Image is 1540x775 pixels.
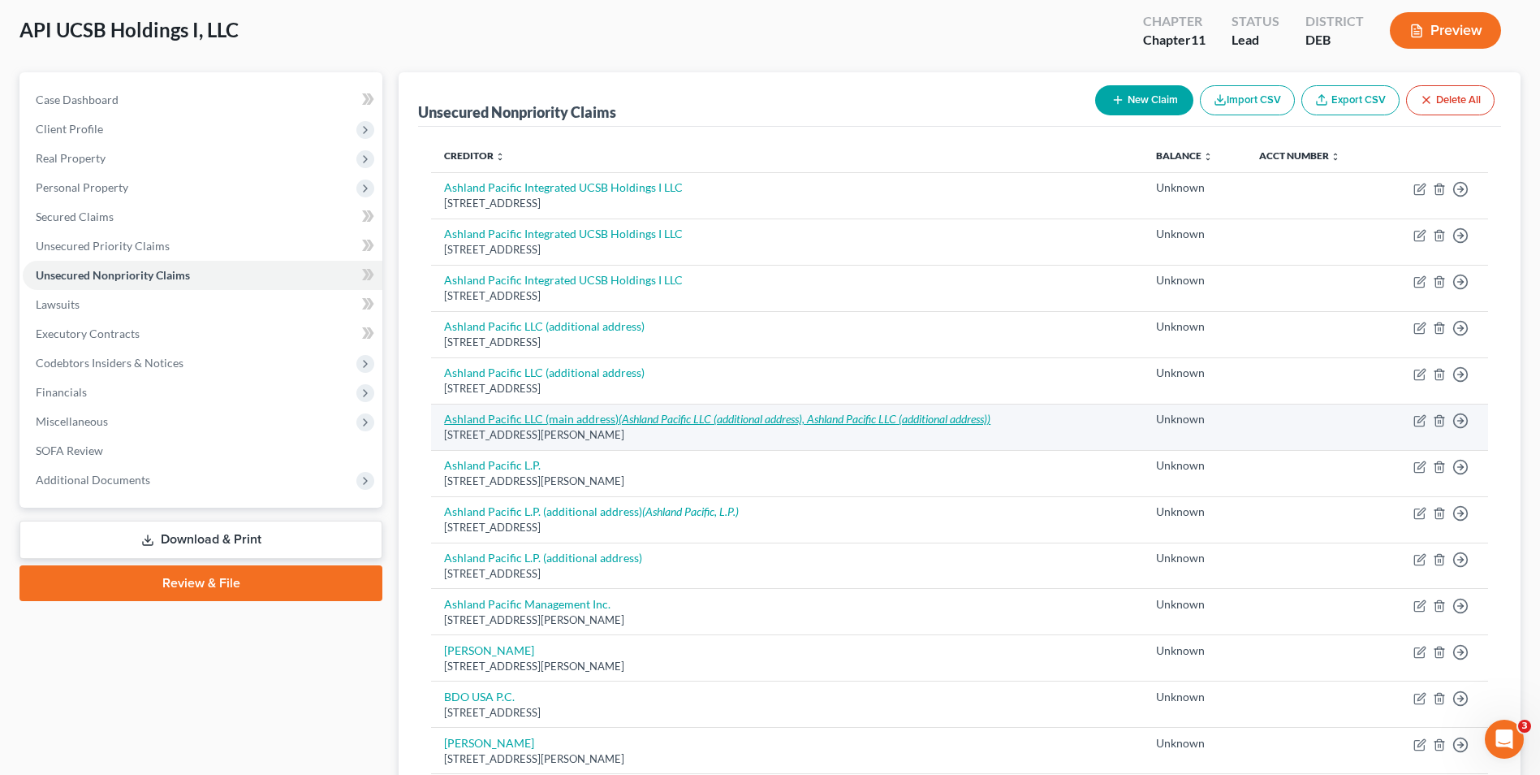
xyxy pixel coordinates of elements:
[19,521,382,559] a: Download & Print
[1191,32,1206,47] span: 11
[1390,12,1501,49] button: Preview
[1305,12,1364,31] div: District
[444,751,1130,767] div: [STREET_ADDRESS][PERSON_NAME]
[619,412,990,426] i: (Ashland Pacific LLC (additional address), Ashland Pacific LLC (additional address))
[444,335,1130,350] div: [STREET_ADDRESS]
[444,736,534,750] a: [PERSON_NAME]
[444,180,683,194] a: Ashland Pacific Integrated UCSB Holdings I LLC
[1406,85,1495,115] button: Delete All
[444,458,541,472] a: Ashland Pacific L.P.
[444,149,505,162] a: Creditor unfold_more
[418,102,616,122] div: Unsecured Nonpriority Claims
[36,151,106,165] span: Real Property
[642,504,739,518] i: (Ashland Pacific, L.P.)
[1156,596,1233,613] div: Unknown
[1156,411,1233,427] div: Unknown
[1156,365,1233,381] div: Unknown
[1305,31,1364,50] div: DEB
[36,473,150,487] span: Additional Documents
[444,366,645,379] a: Ashland Pacific LLC (additional address)
[1232,31,1279,50] div: Lead
[1143,31,1206,50] div: Chapter
[1259,149,1340,162] a: Acct Number unfold_more
[444,566,1130,582] div: [STREET_ADDRESS]
[36,93,119,106] span: Case Dashboard
[444,520,1130,535] div: [STREET_ADDRESS]
[444,412,990,426] a: Ashland Pacific LLC (main address)(Ashland Pacific LLC (additional address), Ashland Pacific LLC ...
[36,356,183,370] span: Codebtors Insiders & Notices
[1156,550,1233,566] div: Unknown
[444,227,683,240] a: Ashland Pacific Integrated UCSB Holdings I LLC
[444,613,1130,628] div: [STREET_ADDRESS][PERSON_NAME]
[444,273,683,287] a: Ashland Pacific Integrated UCSB Holdings I LLC
[1156,180,1233,196] div: Unknown
[444,659,1130,674] div: [STREET_ADDRESS][PERSON_NAME]
[1485,720,1524,759] iframe: Intercom live chat
[1301,85,1400,115] a: Export CSV
[36,414,108,428] span: Miscellaneous
[1156,643,1233,659] div: Unknown
[1156,149,1213,162] a: Balance unfold_more
[444,381,1130,396] div: [STREET_ADDRESS]
[23,319,382,349] a: Executory Contracts
[1232,12,1279,31] div: Status
[36,444,103,457] span: SOFA Review
[23,85,382,115] a: Case Dashboard
[444,427,1130,443] div: [STREET_ADDRESS][PERSON_NAME]
[36,268,190,282] span: Unsecured Nonpriority Claims
[1156,689,1233,705] div: Unknown
[1095,85,1193,115] button: New Claim
[444,288,1130,304] div: [STREET_ADDRESS]
[23,290,382,319] a: Lawsuits
[444,690,515,704] a: BDO USA P.C.
[444,504,739,518] a: Ashland Pacific L.P. (additional address)(Ashland Pacific, L.P.)
[1200,85,1295,115] button: Import CSV
[36,180,128,194] span: Personal Property
[23,261,382,290] a: Unsecured Nonpriority Claims
[23,436,382,465] a: SOFA Review
[444,643,534,657] a: [PERSON_NAME]
[444,474,1130,489] div: [STREET_ADDRESS][PERSON_NAME]
[19,565,382,601] a: Review & File
[444,196,1130,211] div: [STREET_ADDRESS]
[36,327,140,340] span: Executory Contracts
[1156,457,1233,474] div: Unknown
[1518,720,1531,733] span: 3
[36,210,114,223] span: Secured Claims
[444,319,645,333] a: Ashland Pacific LLC (additional address)
[36,122,103,136] span: Client Profile
[444,551,642,565] a: Ashland Pacific L.P. (additional address)
[1156,735,1233,751] div: Unknown
[23,232,382,261] a: Unsecured Priority Claims
[36,239,170,253] span: Unsecured Priority Claims
[19,18,239,41] span: API UCSB Holdings I, LLC
[1331,152,1340,162] i: unfold_more
[1156,318,1233,335] div: Unknown
[36,385,87,399] span: Financials
[23,202,382,232] a: Secured Claims
[1203,152,1213,162] i: unfold_more
[495,152,505,162] i: unfold_more
[1156,504,1233,520] div: Unknown
[1143,12,1206,31] div: Chapter
[1156,226,1233,242] div: Unknown
[444,242,1130,258] div: [STREET_ADDRESS]
[444,597,610,611] a: Ashland Pacific Management Inc.
[444,705,1130,721] div: [STREET_ADDRESS]
[1156,272,1233,288] div: Unknown
[36,297,80,311] span: Lawsuits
